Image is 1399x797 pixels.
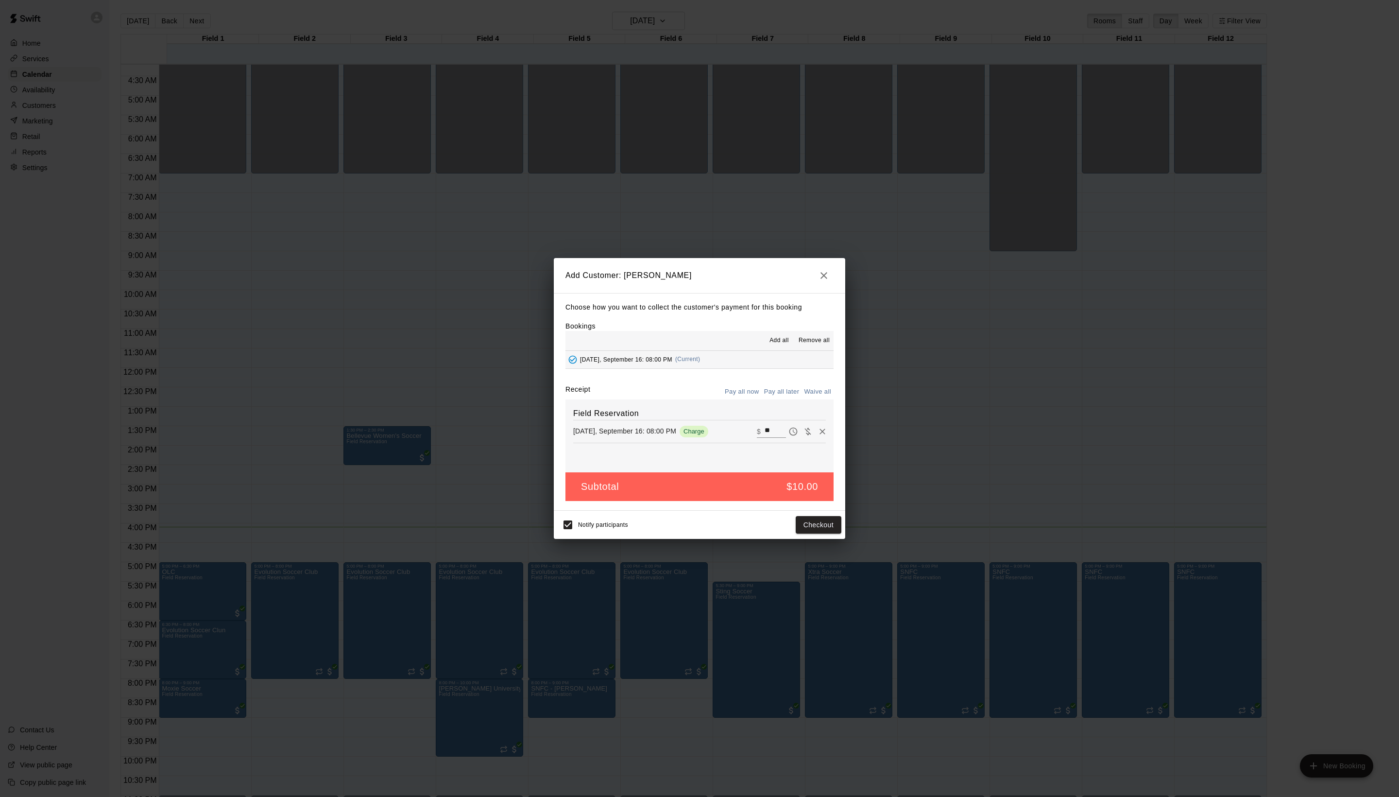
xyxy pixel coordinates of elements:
h6: Field Reservation [573,407,826,420]
span: Pay later [786,427,801,435]
h5: Subtotal [581,480,619,493]
button: Remove [815,424,830,439]
button: Remove all [795,333,834,348]
span: Remove all [799,336,830,346]
span: Notify participants [578,521,628,528]
p: Choose how you want to collect the customer's payment for this booking [565,301,834,313]
p: [DATE], September 16: 08:00 PM [573,426,676,436]
span: [DATE], September 16: 08:00 PM [580,356,672,363]
button: Add all [764,333,795,348]
button: Waive all [802,384,834,399]
span: (Current) [675,356,700,363]
button: Checkout [796,516,841,534]
button: Added - Collect Payment [565,352,580,367]
label: Bookings [565,322,596,330]
span: Waive payment [801,427,815,435]
p: $ [757,427,761,436]
span: Charge [680,428,708,435]
label: Receipt [565,384,590,399]
h2: Add Customer: [PERSON_NAME] [554,258,845,293]
h5: $10.00 [786,480,818,493]
button: Pay all now [722,384,762,399]
button: Pay all later [762,384,802,399]
button: Added - Collect Payment[DATE], September 16: 08:00 PM(Current) [565,351,834,369]
span: Add all [769,336,789,346]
